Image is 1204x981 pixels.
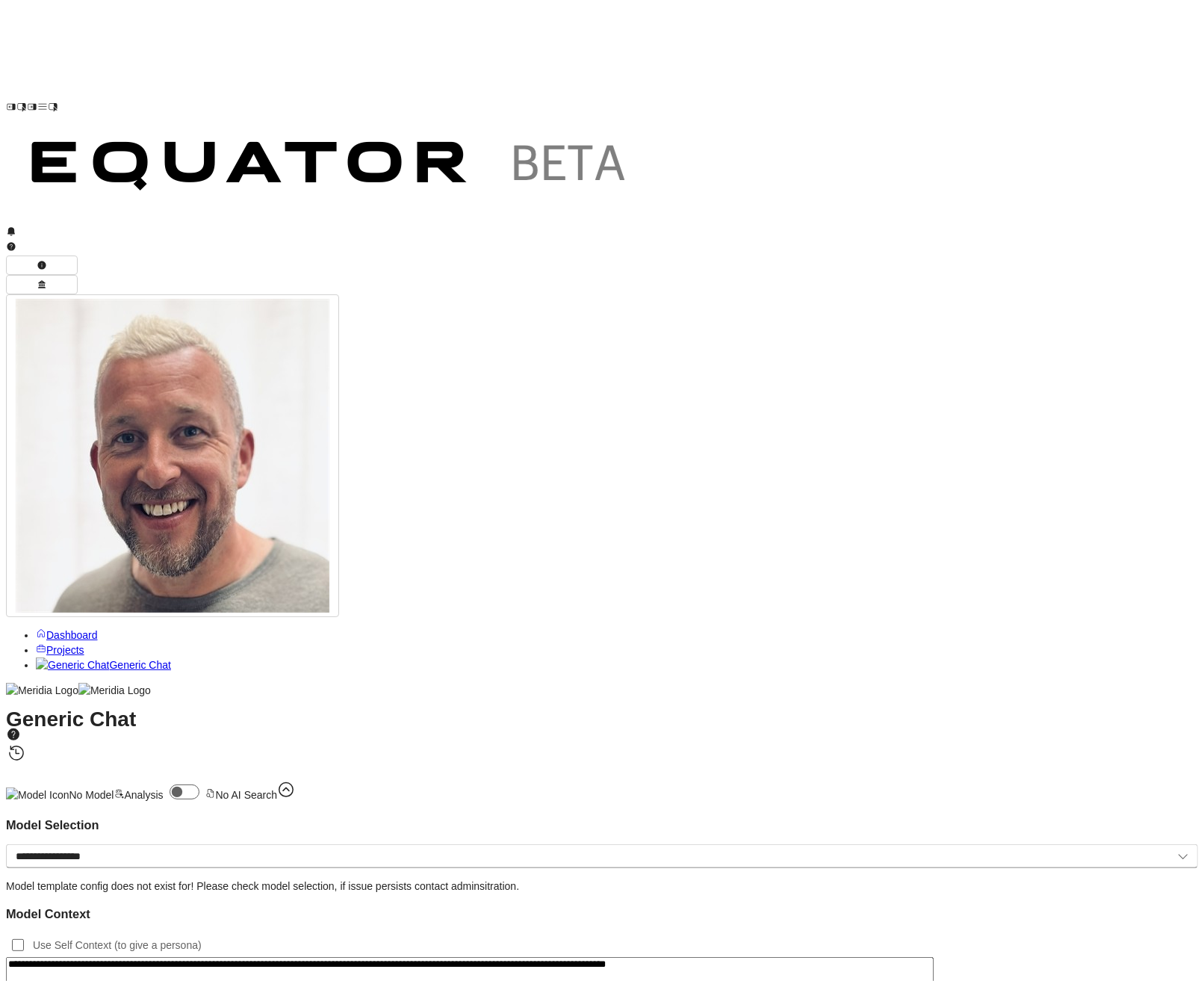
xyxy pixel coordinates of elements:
[6,683,78,698] img: Meridia Logo
[124,789,163,801] span: Analysis
[205,788,216,799] svg: No AI Search
[36,629,98,641] a: Dashboard
[58,6,708,112] img: Customer Logo
[78,683,151,698] img: Meridia Logo
[6,879,1198,894] p: Model template config does not exist for ! Please check model selection, if issue persists contac...
[216,789,278,801] span: No AI Search
[46,629,98,641] span: Dashboard
[46,644,84,656] span: Projects
[6,906,1198,921] h3: Model Context
[114,788,124,799] svg: Analysis
[6,116,656,222] img: Customer Logo
[109,659,170,671] span: Generic Chat
[36,657,109,672] img: Generic Chat
[6,712,1198,764] h1: Generic Chat
[6,817,1198,832] h3: Model Selection
[69,789,114,801] span: No Model
[36,644,84,656] a: Projects
[16,299,329,613] img: Profile Icon
[36,659,171,671] a: Generic ChatGeneric Chat
[6,787,69,802] img: No Model
[30,932,208,959] label: Use Self Context (to give a persona)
